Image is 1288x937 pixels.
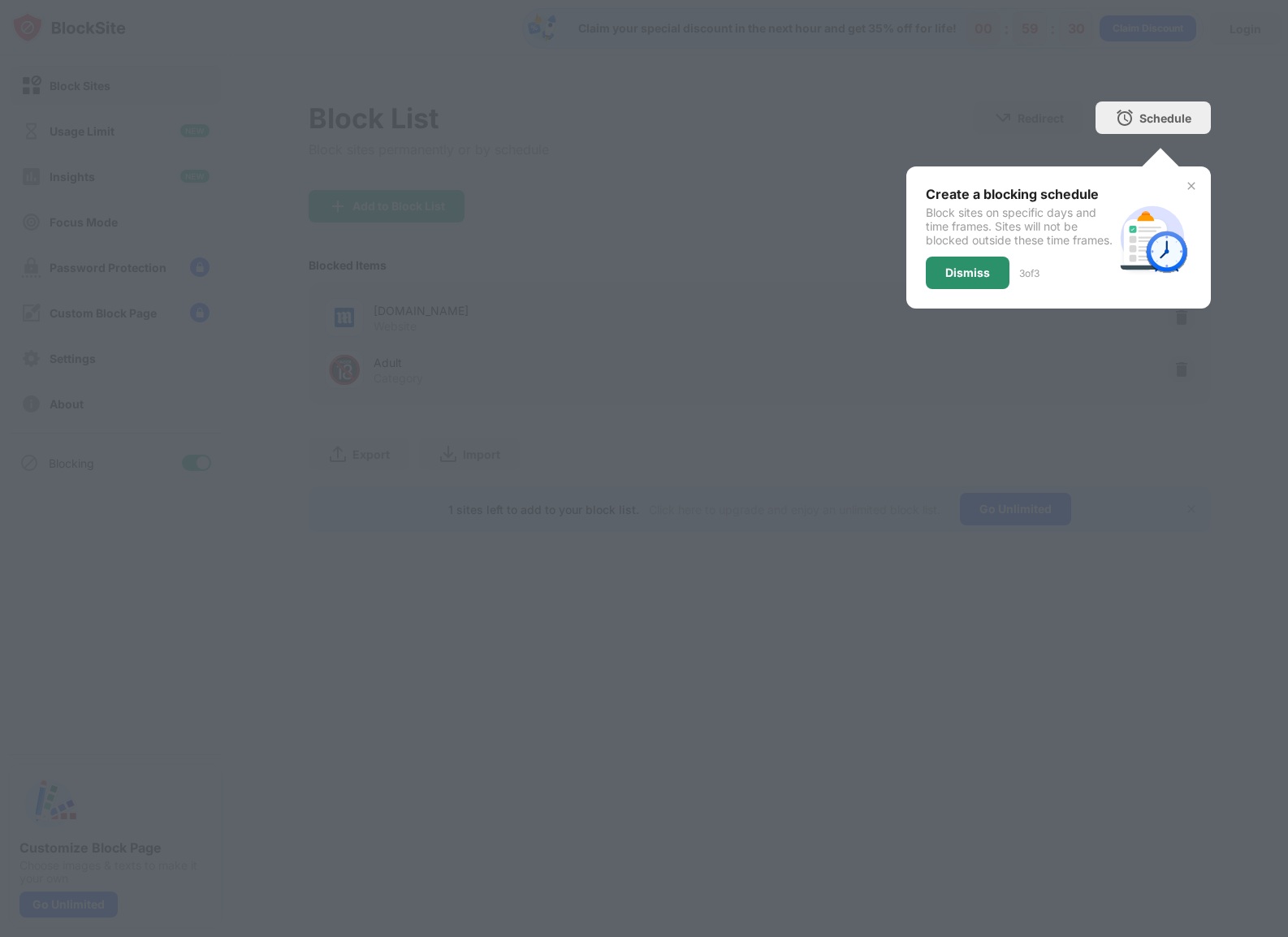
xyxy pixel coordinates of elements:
[1113,199,1191,277] img: schedule.svg
[926,205,1113,247] div: Block sites on specific days and time frames. Sites will not be blocked outside these time frames.
[945,266,990,279] div: Dismiss
[1019,267,1039,279] div: 3 of 3
[926,186,1113,202] div: Create a blocking schedule
[1139,111,1191,125] div: Schedule
[1185,179,1198,192] img: x-button.svg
